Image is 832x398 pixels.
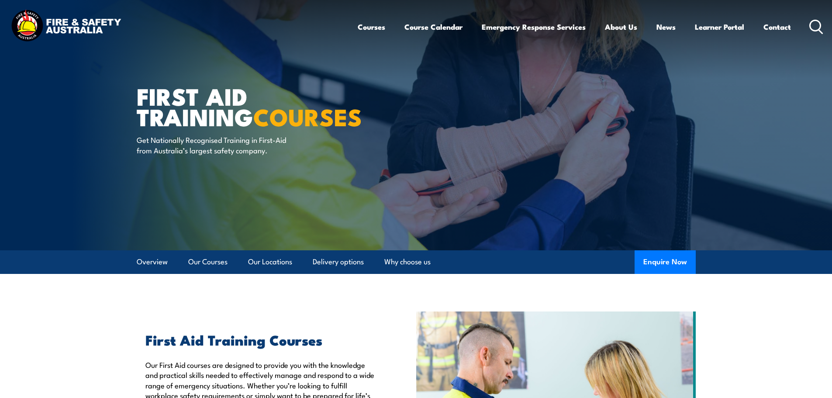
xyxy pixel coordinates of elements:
[248,250,292,273] a: Our Locations
[253,98,362,134] strong: COURSES
[137,250,168,273] a: Overview
[656,15,676,38] a: News
[137,135,296,155] p: Get Nationally Recognised Training in First-Aid from Australia’s largest safety company.
[635,250,696,274] button: Enquire Now
[313,250,364,273] a: Delivery options
[404,15,463,38] a: Course Calendar
[384,250,431,273] a: Why choose us
[605,15,637,38] a: About Us
[145,333,376,346] h2: First Aid Training Courses
[358,15,385,38] a: Courses
[137,86,352,126] h1: First Aid Training
[482,15,586,38] a: Emergency Response Services
[188,250,228,273] a: Our Courses
[763,15,791,38] a: Contact
[695,15,744,38] a: Learner Portal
